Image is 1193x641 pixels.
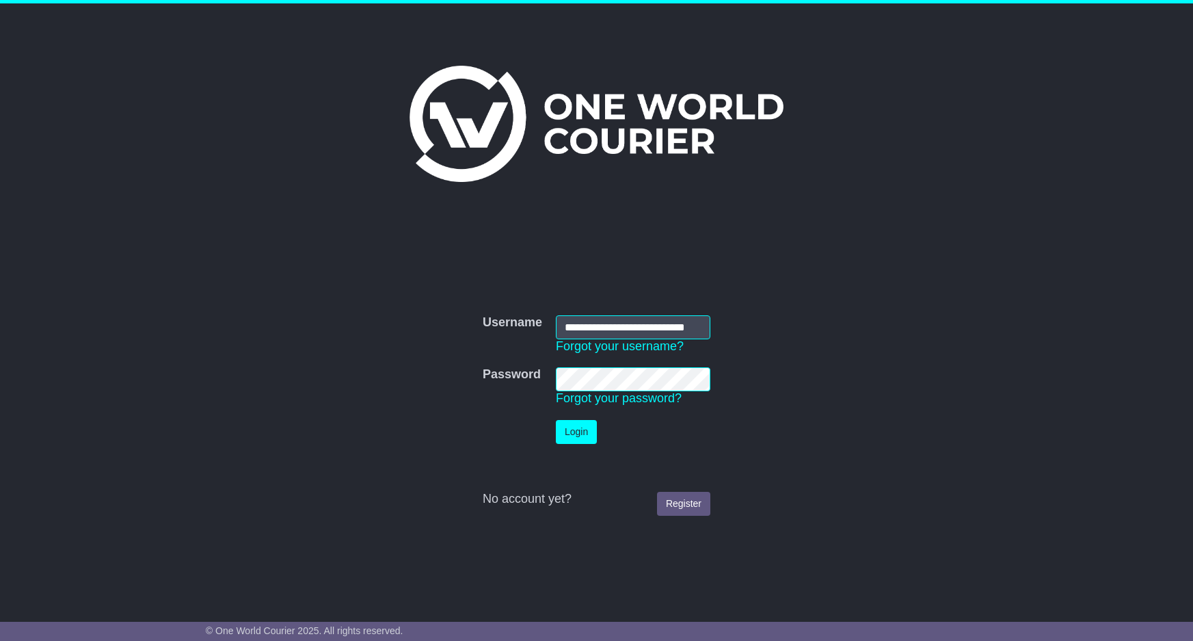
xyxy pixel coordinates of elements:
img: One World [410,66,783,182]
a: Register [657,492,710,516]
button: Login [556,420,597,444]
a: Forgot your password? [556,391,682,405]
a: Forgot your username? [556,339,684,353]
span: © One World Courier 2025. All rights reserved. [206,625,403,636]
label: Username [483,315,542,330]
label: Password [483,367,541,382]
div: No account yet? [483,492,710,507]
